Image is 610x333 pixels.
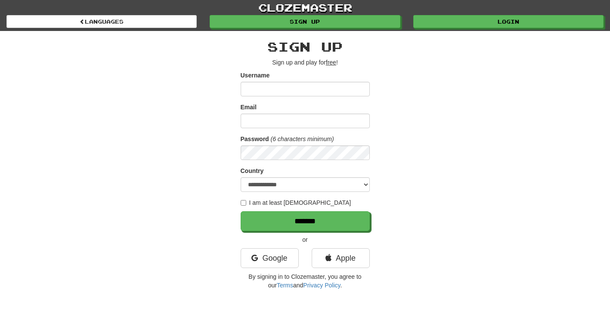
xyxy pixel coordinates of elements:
[241,200,246,206] input: I am at least [DEMOGRAPHIC_DATA]
[210,15,400,28] a: Sign up
[241,272,370,290] p: By signing in to Clozemaster, you agree to our and .
[241,198,351,207] label: I am at least [DEMOGRAPHIC_DATA]
[271,136,334,142] em: (6 characters minimum)
[241,248,299,268] a: Google
[303,282,340,289] a: Privacy Policy
[6,15,197,28] a: Languages
[241,235,370,244] p: or
[241,166,264,175] label: Country
[312,248,370,268] a: Apple
[241,58,370,67] p: Sign up and play for !
[326,59,336,66] u: free
[241,135,269,143] label: Password
[413,15,604,28] a: Login
[241,103,257,111] label: Email
[241,71,270,80] label: Username
[277,282,293,289] a: Terms
[241,40,370,54] h2: Sign up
